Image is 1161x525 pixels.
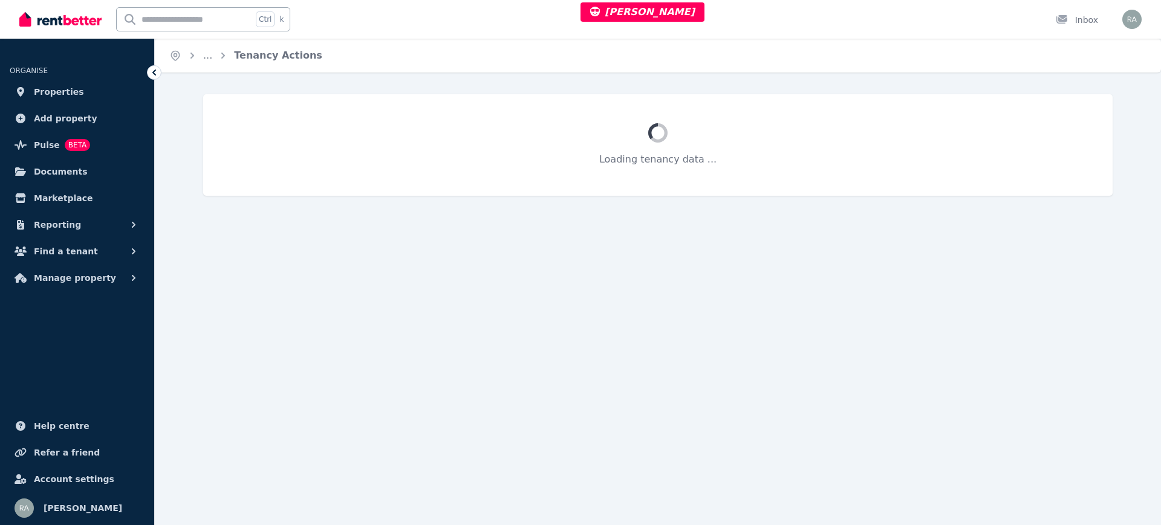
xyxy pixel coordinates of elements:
a: ... [203,50,212,61]
img: Rochelle Alvarez [1122,10,1142,29]
span: Manage property [34,271,116,285]
a: Refer a friend [10,440,145,465]
a: Help centre [10,414,145,438]
a: PulseBETA [10,133,145,157]
span: Marketplace [34,191,93,205]
a: Tenancy Actions [234,50,322,61]
span: Add property [34,111,97,126]
span: Help centre [34,419,89,433]
a: Documents [10,159,145,184]
button: Manage property [10,266,145,290]
span: k [279,14,284,24]
a: Add property [10,106,145,130]
a: Properties [10,80,145,104]
div: Inbox [1056,14,1098,26]
span: Reporting [34,217,81,232]
a: Account settings [10,467,145,491]
img: Rochelle Alvarez [15,498,34,518]
a: Marketplace [10,186,145,210]
nav: Breadcrumb [155,39,337,72]
img: RentBetter [19,10,102,28]
button: Reporting [10,213,145,237]
span: Ctrl [256,11,275,27]
button: Find a tenant [10,239,145,263]
span: BETA [65,139,90,151]
span: Properties [34,85,84,99]
span: Account settings [34,472,114,486]
p: Loading tenancy data ... [232,152,1084,167]
span: Refer a friend [34,445,100,460]
span: Find a tenant [34,244,98,259]
span: [PERSON_NAME] [44,501,122,515]
span: Documents [34,164,88,179]
span: Pulse [34,138,60,152]
span: [PERSON_NAME] [590,6,695,18]
span: ORGANISE [10,66,48,75]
